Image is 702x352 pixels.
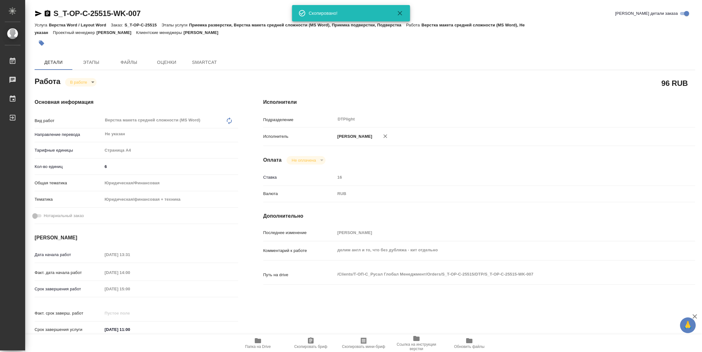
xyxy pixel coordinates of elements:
p: Проектный менеджер [53,30,96,35]
p: S_T-OP-C-25515 [125,23,161,27]
button: 🙏 [680,317,696,333]
div: RUB [335,188,659,199]
button: Ссылка на инструкции верстки [390,334,443,352]
div: Юридическая/Финансовая [103,178,238,188]
span: [PERSON_NAME] детали заказа [615,10,678,17]
input: Пустое поле [335,228,659,237]
p: Верстка Word / Layout Word [49,23,111,27]
button: Папка на Drive [231,334,284,352]
p: [PERSON_NAME] [335,133,372,140]
span: 🙏 [682,319,693,332]
button: Удалить исполнителя [378,129,392,143]
span: Этапы [76,59,106,66]
button: Закрыть [393,9,408,17]
div: В работе [65,78,97,87]
span: Обновить файлы [454,344,485,349]
input: Пустое поле [103,250,158,259]
textarea: /Clients/Т-ОП-С_Русал Глобал Менеджмент/Orders/S_T-OP-C-25515/DTP/S_T-OP-C-25515-WK-007 [335,269,659,280]
p: [PERSON_NAME] [183,30,223,35]
p: Путь на drive [263,272,335,278]
button: Обновить файлы [443,334,496,352]
span: Нотариальный заказ [44,213,84,219]
h2: 96 RUB [661,78,688,88]
span: SmartCat [189,59,220,66]
span: Ссылка на инструкции верстки [394,342,439,351]
p: Комментарий к работе [263,248,335,254]
p: Кол-во единиц [35,164,103,170]
h2: Работа [35,75,60,87]
p: Факт. срок заверш. работ [35,310,103,316]
button: Скопировать ссылку для ЯМессенджера [35,10,42,17]
h4: Оплата [263,156,282,164]
p: Услуга [35,23,49,27]
span: Скопировать бриф [294,344,327,349]
button: Добавить тэг [35,36,48,50]
button: Скопировать мини-бриф [337,334,390,352]
button: Скопировать ссылку [44,10,51,17]
span: Оценки [152,59,182,66]
div: Скопировано! [309,10,387,16]
p: Валюта [263,191,335,197]
p: Клиентские менеджеры [136,30,184,35]
p: Заказ: [111,23,125,27]
h4: Дополнительно [263,212,695,220]
input: ✎ Введи что-нибудь [103,325,158,334]
p: Общая тематика [35,180,103,186]
input: Пустое поле [335,173,659,182]
p: Вид работ [35,118,103,124]
button: В работе [68,80,89,85]
span: Файлы [114,59,144,66]
p: Факт. дата начала работ [35,270,103,276]
p: Приемка разверстки, Верстка макета средней сложности (MS Word), Приемка подверстки, Подверстка [189,23,406,27]
input: Пустое поле [103,309,158,318]
p: Работа [406,23,421,27]
p: [PERSON_NAME] [97,30,136,35]
h4: Основная информация [35,98,238,106]
p: Исполнитель [263,133,335,140]
p: Ставка [263,174,335,181]
div: Юридическая/финансовая + техника [103,194,238,205]
button: Не оплачена [290,158,318,163]
span: Детали [38,59,69,66]
span: Папка на Drive [245,344,271,349]
a: S_T-OP-C-25515-WK-007 [53,9,141,18]
textarea: делим англ и то, что без дубляжа - кит отдельно [335,245,659,255]
input: Пустое поле [103,284,158,293]
p: Тарифные единицы [35,147,103,154]
p: Дата начала работ [35,252,103,258]
p: Подразделение [263,117,335,123]
input: Пустое поле [103,268,158,277]
p: Направление перевода [35,131,103,138]
p: Тематика [35,196,103,203]
h4: Исполнители [263,98,695,106]
p: Последнее изменение [263,230,335,236]
div: В работе [287,156,325,165]
p: Этапы услуги [161,23,189,27]
p: Срок завершения работ [35,286,103,292]
p: Срок завершения услуги [35,327,103,333]
h4: [PERSON_NAME] [35,234,238,242]
input: ✎ Введи что-нибудь [103,162,238,171]
span: Скопировать мини-бриф [342,344,385,349]
div: Страница А4 [103,145,238,156]
button: Скопировать бриф [284,334,337,352]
